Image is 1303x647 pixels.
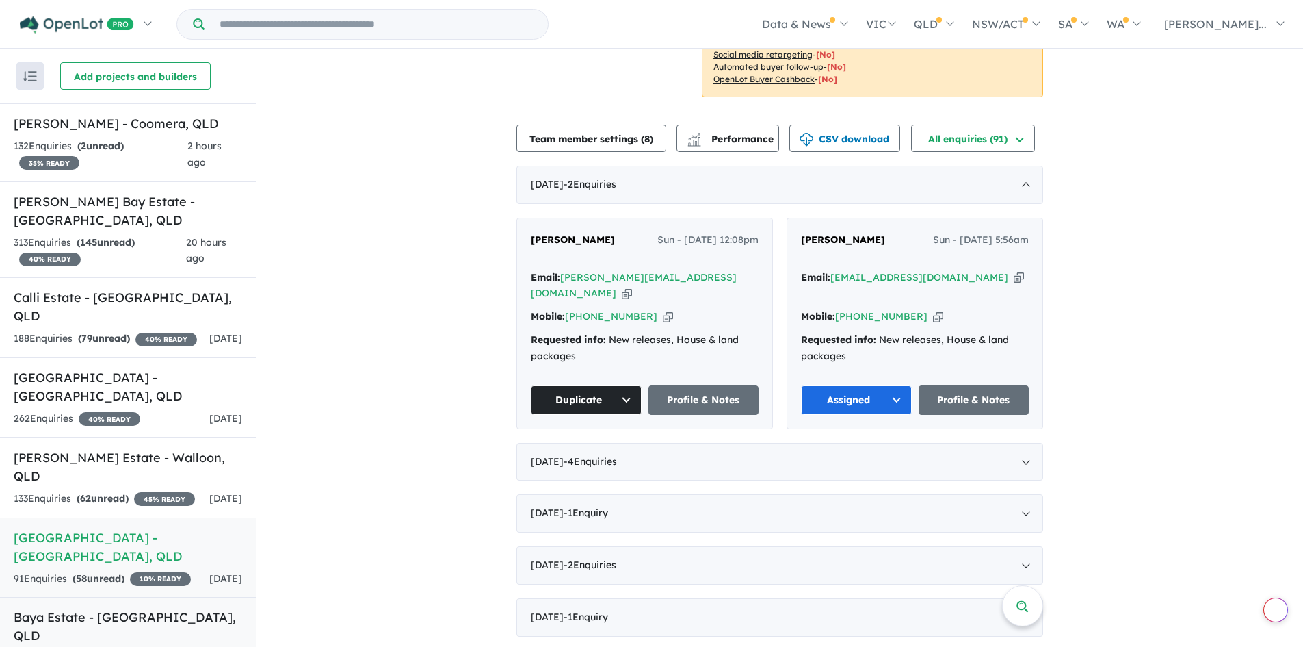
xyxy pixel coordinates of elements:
[827,62,846,72] span: [No]
[516,443,1043,481] div: [DATE]
[516,598,1043,637] div: [DATE]
[801,332,1029,365] div: New releases, House & land packages
[209,572,242,585] span: [DATE]
[818,74,837,84] span: [No]
[77,236,135,249] strong: ( unread)
[801,310,835,322] strong: Mobile:
[209,332,242,344] span: [DATE]
[14,114,242,133] h5: [PERSON_NAME] - Coomera , QLD
[933,232,1029,249] span: Sun - [DATE] 5:56am
[14,529,242,566] h5: [GEOGRAPHIC_DATA] - [GEOGRAPHIC_DATA] , QLD
[80,236,97,249] span: 145
[564,178,616,190] span: - 2 Enquir ies
[713,74,815,84] u: OpenLot Buyer Cashback
[657,232,759,249] span: Sun - [DATE] 12:08pm
[531,333,606,346] strong: Requested info:
[564,507,608,519] span: - 1 Enquir y
[14,491,195,507] div: 133 Enquir ies
[77,492,129,505] strong: ( unread)
[531,332,759,365] div: New releases, House & land packages
[565,310,657,322] a: [PHONE_NUMBER]
[14,368,242,405] h5: [GEOGRAPHIC_DATA] - [GEOGRAPHIC_DATA] , QLD
[23,71,37,81] img: sort.svg
[76,572,87,585] span: 58
[516,494,1043,533] div: [DATE]
[60,62,211,90] button: Add projects and builders
[801,385,912,415] button: Assigned
[689,133,774,145] span: Performance
[73,572,124,585] strong: ( unread)
[663,309,673,324] button: Copy
[531,271,737,300] a: [PERSON_NAME][EMAIL_ADDRESS][DOMAIN_NAME]
[531,310,565,322] strong: Mobile:
[14,192,242,229] h5: [PERSON_NAME] Bay Estate - [GEOGRAPHIC_DATA] , QLD
[186,236,226,265] span: 20 hours ago
[622,286,632,301] button: Copy
[79,412,140,426] span: 40 % READY
[564,559,616,571] span: - 2 Enquir ies
[911,125,1035,152] button: All enquiries (91)
[801,333,876,346] strong: Requested info:
[564,455,617,468] span: - 4 Enquir ies
[687,137,701,146] img: bar-chart.svg
[801,232,885,249] a: [PERSON_NAME]
[713,62,824,72] u: Automated buyer follow-up
[81,140,86,152] span: 2
[531,233,615,246] span: [PERSON_NAME]
[207,10,545,39] input: Try estate name, suburb, builder or developer
[516,125,666,152] button: Team member settings (8)
[81,332,92,344] span: 79
[77,140,124,152] strong: ( unread)
[209,492,242,505] span: [DATE]
[789,125,900,152] button: CSV download
[816,49,835,60] span: [No]
[130,572,191,586] span: 10 % READY
[531,271,560,283] strong: Email:
[14,448,242,485] h5: [PERSON_NAME] Estate - Walloon , QLD
[14,608,242,645] h5: Baya Estate - [GEOGRAPHIC_DATA] , QLD
[713,49,813,60] u: Social media retargeting
[801,233,885,246] span: [PERSON_NAME]
[20,16,134,34] img: Openlot PRO Logo White
[919,385,1029,415] a: Profile & Notes
[516,546,1043,585] div: [DATE]
[688,133,700,140] img: line-chart.svg
[14,138,187,171] div: 132 Enquir ies
[135,333,197,346] span: 40 % READY
[531,385,642,415] button: Duplicate
[14,288,242,325] h5: Calli Estate - [GEOGRAPHIC_DATA] , QLD
[14,331,197,347] div: 188 Enquir ies
[78,332,130,344] strong: ( unread)
[19,156,79,170] span: 35 % READY
[516,166,1043,204] div: [DATE]
[933,309,943,324] button: Copy
[1164,17,1267,31] span: [PERSON_NAME]...
[14,411,140,427] div: 262 Enquir ies
[209,412,242,424] span: [DATE]
[644,133,650,145] span: 8
[830,271,1008,283] a: [EMAIL_ADDRESS][DOMAIN_NAME]
[564,611,608,623] span: - 1 Enquir y
[1014,270,1024,285] button: Copy
[835,310,927,322] a: [PHONE_NUMBER]
[134,492,195,506] span: 45 % READY
[14,235,186,268] div: 313 Enquir ies
[187,140,222,168] span: 2 hours ago
[648,385,759,415] a: Profile & Notes
[531,232,615,249] a: [PERSON_NAME]
[800,133,813,147] img: download icon
[19,253,81,266] span: 40 % READY
[801,271,830,283] strong: Email:
[676,125,779,152] button: Performance
[14,571,191,587] div: 91 Enquir ies
[80,492,91,505] span: 62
